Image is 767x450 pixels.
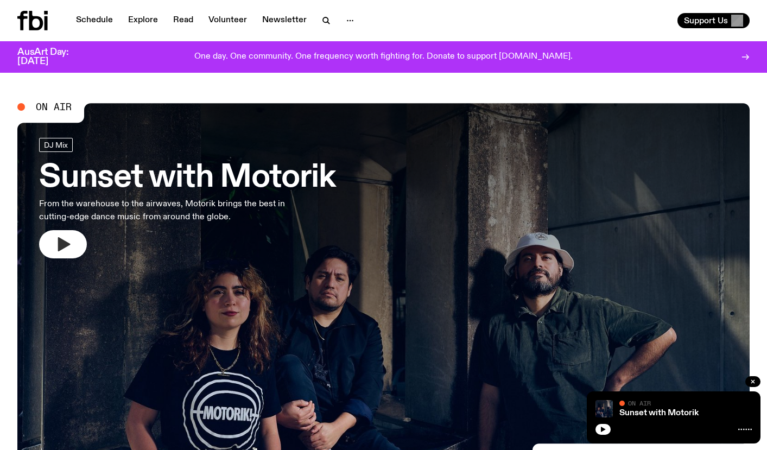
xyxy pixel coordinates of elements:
[684,16,728,26] span: Support Us
[619,409,699,417] a: Sunset with Motorik
[202,13,253,28] a: Volunteer
[39,163,335,193] h3: Sunset with Motorik
[44,141,68,149] span: DJ Mix
[167,13,200,28] a: Read
[677,13,750,28] button: Support Us
[256,13,313,28] a: Newsletter
[39,138,335,258] a: Sunset with MotorikFrom the warehouse to the airwaves, Motorik brings the best in cutting-edge da...
[39,198,317,224] p: From the warehouse to the airwaves, Motorik brings the best in cutting-edge dance music from arou...
[194,52,573,62] p: One day. One community. One frequency worth fighting for. Donate to support [DOMAIN_NAME].
[17,48,87,66] h3: AusArt Day: [DATE]
[628,400,651,407] span: On Air
[122,13,164,28] a: Explore
[36,102,72,112] span: On Air
[39,138,73,152] a: DJ Mix
[69,13,119,28] a: Schedule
